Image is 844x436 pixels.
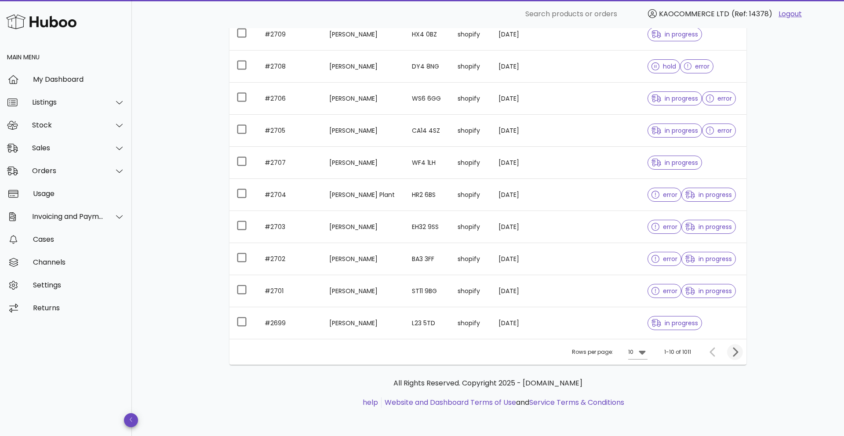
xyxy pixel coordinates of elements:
span: (Ref: 14378) [731,9,772,19]
td: [DATE] [491,18,549,51]
span: error [684,63,710,69]
td: #2702 [258,243,322,275]
td: #2706 [258,83,322,115]
span: error [651,256,677,262]
td: EH32 9SS [405,211,451,243]
td: WS6 6GG [405,83,451,115]
td: shopify [451,147,491,179]
td: [DATE] [491,211,549,243]
td: [PERSON_NAME] Plant [322,179,405,211]
td: [DATE] [491,243,549,275]
div: Cases [33,235,125,243]
div: Rows per page: [572,339,648,365]
a: Website and Dashboard Terms of Use [385,397,516,407]
td: HR2 6BS [405,179,451,211]
td: WF4 1LH [405,147,451,179]
td: CA14 4SZ [405,115,451,147]
td: [DATE] [491,179,549,211]
div: Invoicing and Payments [32,212,104,221]
td: shopify [451,211,491,243]
span: in progress [685,288,732,294]
span: in progress [685,224,732,230]
span: error [706,127,732,134]
td: [PERSON_NAME] [322,243,405,275]
td: [PERSON_NAME] [322,147,405,179]
td: #2705 [258,115,322,147]
td: #2701 [258,275,322,307]
td: [DATE] [491,115,549,147]
div: Sales [32,144,104,152]
td: [DATE] [491,147,549,179]
td: [PERSON_NAME] [322,211,405,243]
td: DY4 8NG [405,51,451,83]
td: shopify [451,18,491,51]
span: in progress [685,256,732,262]
td: BA3 3FF [405,243,451,275]
td: #2699 [258,307,322,339]
span: in progress [651,95,698,102]
td: ST11 9BG [405,275,451,307]
div: Listings [32,98,104,106]
span: in progress [685,192,732,198]
img: Huboo Logo [6,12,76,31]
p: All Rights Reserved. Copyright 2025 - [DOMAIN_NAME] [236,378,739,389]
td: HX4 0BZ [405,18,451,51]
td: shopify [451,275,491,307]
td: [PERSON_NAME] [322,51,405,83]
td: #2703 [258,211,322,243]
td: [PERSON_NAME] [322,275,405,307]
div: Settings [33,281,125,289]
td: L23 5TD [405,307,451,339]
td: shopify [451,243,491,275]
li: and [382,397,624,408]
span: in progress [651,127,698,134]
td: shopify [451,307,491,339]
div: 10 [628,348,633,356]
a: Service Terms & Conditions [529,397,624,407]
td: #2707 [258,147,322,179]
a: Logout [779,9,802,19]
div: Returns [33,304,125,312]
div: 1-10 of 1011 [664,348,691,356]
td: #2709 [258,18,322,51]
td: [DATE] [491,307,549,339]
button: Next page [727,344,743,360]
span: in progress [651,320,698,326]
td: [DATE] [491,51,549,83]
span: KAOCOMMERCE LTD [659,9,729,19]
td: [DATE] [491,83,549,115]
span: error [651,192,677,198]
td: shopify [451,115,491,147]
td: [PERSON_NAME] [322,307,405,339]
div: Channels [33,258,125,266]
span: error [651,224,677,230]
td: #2704 [258,179,322,211]
span: in progress [651,160,698,166]
td: [DATE] [491,275,549,307]
span: error [651,288,677,294]
td: [PERSON_NAME] [322,83,405,115]
div: 10Rows per page: [628,345,648,359]
td: shopify [451,51,491,83]
div: Stock [32,121,104,129]
span: in progress [651,31,698,37]
div: Usage [33,189,125,198]
span: error [706,95,732,102]
td: [PERSON_NAME] [322,18,405,51]
div: My Dashboard [33,75,125,84]
span: hold [651,63,676,69]
td: shopify [451,83,491,115]
td: shopify [451,179,491,211]
td: #2708 [258,51,322,83]
td: [PERSON_NAME] [322,115,405,147]
div: Orders [32,167,104,175]
a: help [363,397,378,407]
